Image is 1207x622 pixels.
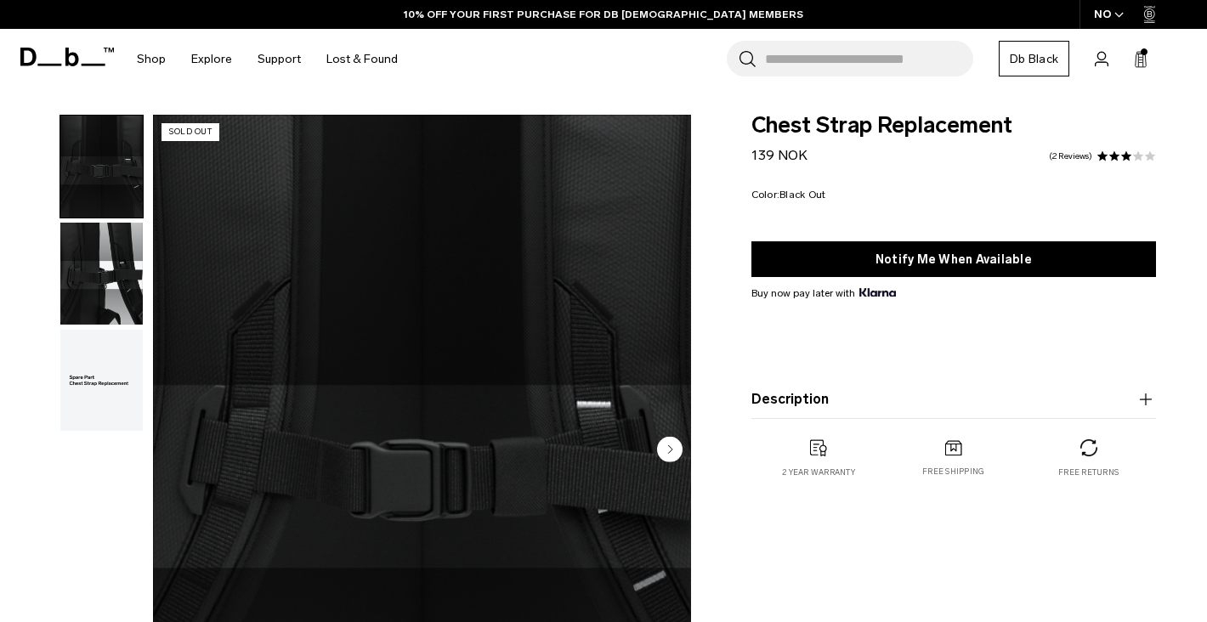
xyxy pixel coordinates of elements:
a: 2 reviews [1049,152,1092,161]
span: 139 NOK [751,147,807,163]
button: Notify Me When Available [751,241,1156,277]
span: Buy now pay later with [751,286,896,301]
a: 10% OFF YOUR FIRST PURCHASE FOR DB [DEMOGRAPHIC_DATA] MEMBERS [404,7,803,22]
a: Lost & Found [326,29,398,89]
p: 2 year warranty [782,467,855,478]
nav: Main Navigation [124,29,411,89]
button: Chest Strap Replacement [59,222,144,325]
img: Chest Strap Replacement [60,223,143,325]
a: Db Black [999,41,1069,76]
p: Free shipping [922,466,984,478]
button: Chest Strap Replacement [59,115,144,218]
a: Explore [191,29,232,89]
button: Next slide [657,436,683,465]
img: {"height" => 20, "alt" => "Klarna"} [859,288,896,297]
span: Black Out [779,189,825,201]
button: Chest Strap Replacement [59,329,144,433]
a: Support [258,29,301,89]
img: Chest Strap Replacement [60,116,143,218]
p: Free returns [1058,467,1119,478]
span: Chest Strap Replacement [751,115,1156,137]
p: Sold Out [161,123,219,141]
button: Description [751,389,1156,410]
a: Shop [137,29,166,89]
legend: Color: [751,189,826,200]
img: Chest Strap Replacement [60,330,143,432]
